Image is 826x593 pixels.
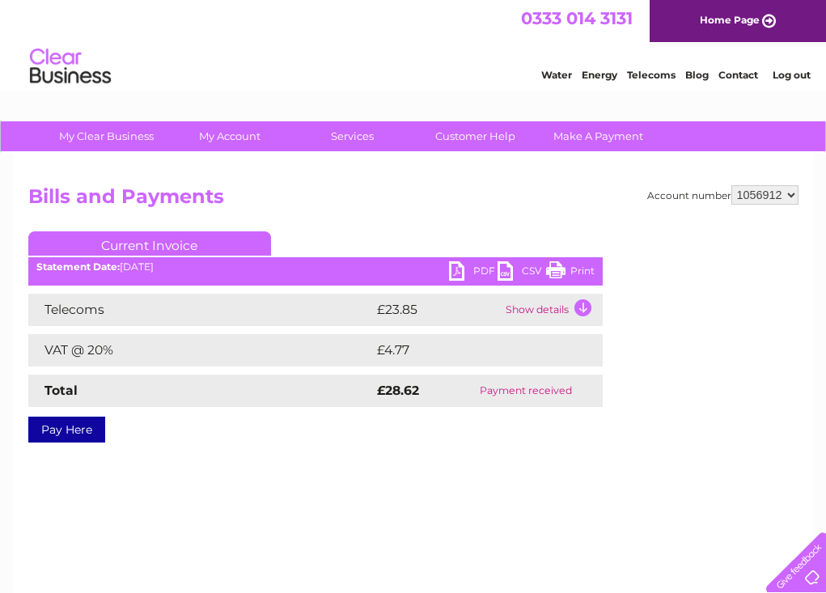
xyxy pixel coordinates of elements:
[373,334,565,366] td: £4.77
[28,185,798,216] h2: Bills and Payments
[29,42,112,91] img: logo.png
[647,185,798,205] div: Account number
[498,261,546,285] a: CSV
[286,121,419,151] a: Services
[546,261,595,285] a: Print
[449,375,602,407] td: Payment received
[685,69,709,81] a: Blog
[502,294,603,326] td: Show details
[36,260,120,273] b: Statement Date:
[521,8,633,28] a: 0333 014 3131
[627,69,676,81] a: Telecoms
[28,294,373,326] td: Telecoms
[40,121,173,151] a: My Clear Business
[409,121,542,151] a: Customer Help
[28,417,105,443] a: Pay Here
[541,69,572,81] a: Water
[32,9,796,78] div: Clear Business is a trading name of Verastar Limited (registered in [GEOGRAPHIC_DATA] No. 3667643...
[44,383,78,398] strong: Total
[532,121,665,151] a: Make A Payment
[582,69,617,81] a: Energy
[449,261,498,285] a: PDF
[718,69,758,81] a: Contact
[28,334,373,366] td: VAT @ 20%
[28,231,271,256] a: Current Invoice
[28,261,603,273] div: [DATE]
[377,383,419,398] strong: £28.62
[373,294,502,326] td: £23.85
[163,121,296,151] a: My Account
[773,69,811,81] a: Log out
